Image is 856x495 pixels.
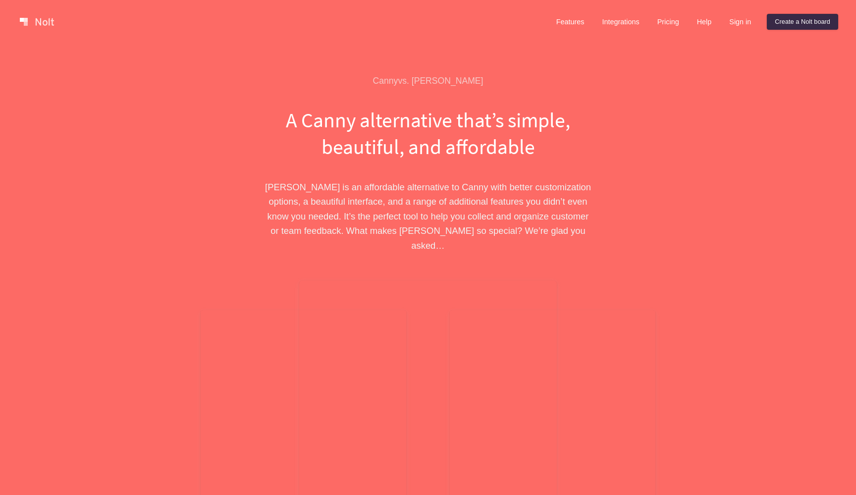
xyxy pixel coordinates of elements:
h1: A Canny alternative that’s simple, beautiful, and affordable [257,107,599,160]
a: Features [548,14,592,30]
a: Help [689,14,720,30]
div: Canny vs. [PERSON_NAME] [257,75,599,87]
p: [PERSON_NAME] is an affordable alternative to Canny with better customization options, a beautifu... [257,180,599,253]
a: Create a Nolt board [767,14,838,30]
a: Pricing [649,14,687,30]
a: Sign in [721,14,759,30]
a: Integrations [594,14,647,30]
